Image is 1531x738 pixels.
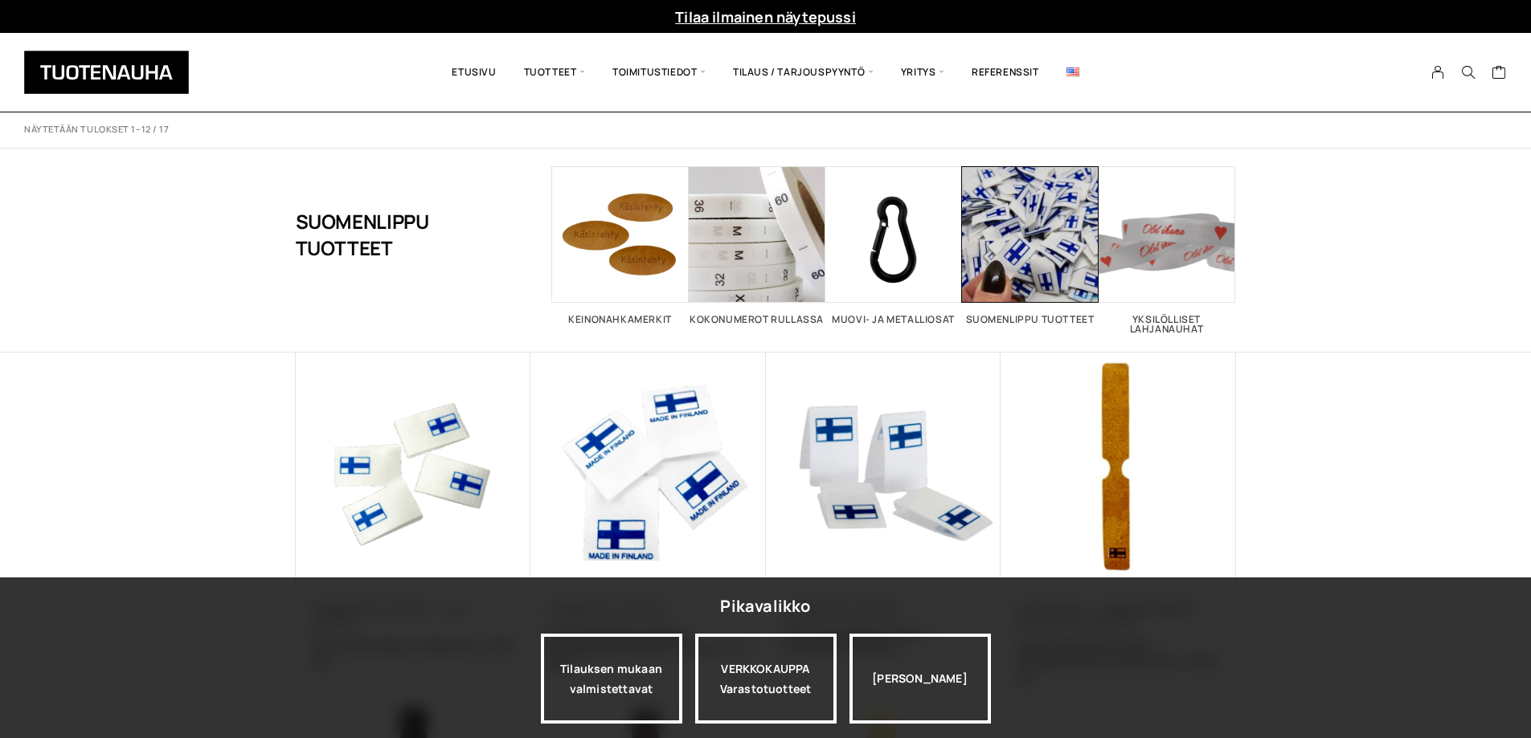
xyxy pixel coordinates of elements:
[1099,166,1235,334] a: Visit product category Yksilölliset lahjanauhat
[958,45,1053,100] a: Referenssit
[695,634,837,724] a: VERKKOKAUPPAVarastotuotteet
[695,634,837,724] div: VERKKOKAUPPA Varastotuotteet
[849,634,991,724] div: [PERSON_NAME]
[1099,315,1235,334] h2: Yksilölliset lahjanauhat
[541,634,682,724] a: Tilauksen mukaan valmistettavat
[689,166,825,324] a: Visit product category Kokonumerot rullassa
[552,315,689,324] h2: Keinonahkamerkit
[1492,64,1507,84] a: Cart
[1423,65,1454,80] a: My Account
[887,45,958,100] span: Yritys
[599,45,719,100] span: Toimitustiedot
[962,315,1099,324] h2: Suomenlippu tuotteet
[962,166,1099,324] a: Visit product category Suomenlippu tuotteet
[689,315,825,324] h2: Kokonumerot rullassa
[510,45,599,100] span: Tuotteet
[552,166,689,324] a: Visit product category Keinonahkamerkit
[24,124,169,136] p: Näytetään tulokset 1–12 / 17
[675,7,856,27] a: Tilaa ilmainen näytepussi
[825,315,962,324] h2: Muovi- ja metalliosat
[24,51,189,94] img: Tuotenauha Oy
[438,45,510,100] a: Etusivu
[720,592,810,621] div: Pikavalikko
[1453,65,1484,80] button: Search
[296,166,472,303] h1: Suomenlippu tuotteet
[825,166,962,324] a: Visit product category Muovi- ja metalliosat
[1066,67,1079,76] img: English
[719,45,887,100] span: Tilaus / Tarjouspyyntö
